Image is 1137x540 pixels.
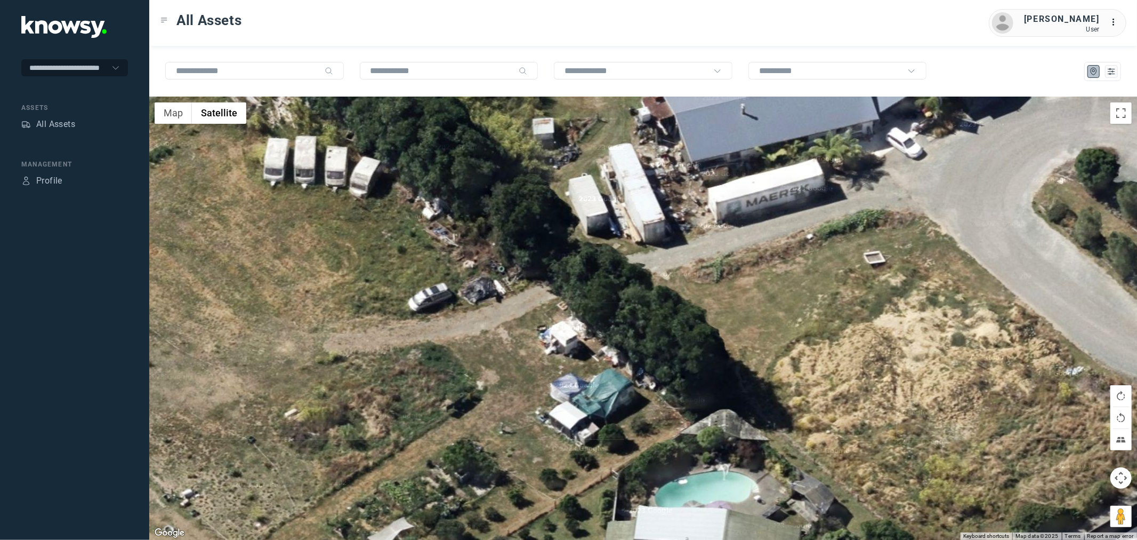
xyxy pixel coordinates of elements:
[1110,506,1132,527] button: Drag Pegman onto the map to open Street View
[1110,467,1132,489] button: Map camera controls
[176,11,242,30] span: All Assets
[36,174,62,187] div: Profile
[992,12,1013,34] img: avatar.png
[1111,18,1122,26] tspan: ...
[1089,67,1099,76] div: Map
[325,67,333,75] div: Search
[1107,67,1116,76] div: List
[1110,16,1123,29] div: :
[21,176,31,186] div: Profile
[21,103,128,113] div: Assets
[21,118,75,131] a: AssetsAll Assets
[1024,13,1100,26] div: [PERSON_NAME]
[1110,385,1132,407] button: Rotate map clockwise
[1087,533,1134,539] a: Report a map error
[519,67,527,75] div: Search
[1024,26,1100,33] div: User
[1015,533,1059,539] span: Map data ©2025
[36,118,75,131] div: All Assets
[152,526,187,540] a: Open this area in Google Maps (opens a new window)
[1110,429,1132,450] button: Tilt map
[192,102,246,124] button: Show satellite imagery
[21,16,107,38] img: Application Logo
[21,160,128,169] div: Management
[1110,16,1123,30] div: :
[155,102,192,124] button: Show street map
[1110,102,1132,124] button: Toggle fullscreen view
[1110,407,1132,428] button: Rotate map counterclockwise
[1065,533,1081,539] a: Terms
[21,120,31,129] div: Assets
[963,533,1009,540] button: Keyboard shortcuts
[160,17,168,24] div: Toggle Menu
[152,526,187,540] img: Google
[21,174,62,187] a: ProfileProfile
